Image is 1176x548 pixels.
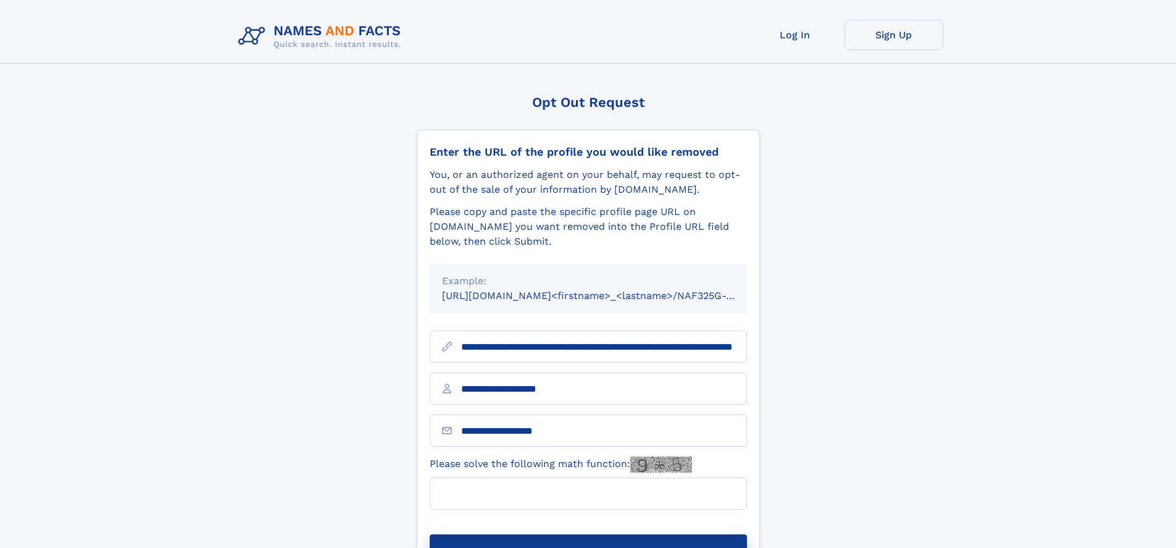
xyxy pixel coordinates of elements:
div: Enter the URL of the profile you would like removed [430,145,747,159]
div: Example: [442,274,735,289]
label: Please solve the following math function: [430,457,692,473]
div: Opt Out Request [417,95,760,110]
div: You, or an authorized agent on your behalf, may request to opt-out of the sale of your informatio... [430,167,747,197]
a: Sign Up [844,20,943,50]
small: [URL][DOMAIN_NAME]<firstname>_<lastname>/NAF325G-xxxxxxxx [442,290,770,301]
div: Please copy and paste the specific profile page URL on [DOMAIN_NAME] you want removed into the Pr... [430,204,747,249]
a: Log In [746,20,844,50]
img: Logo Names and Facts [233,20,411,53]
